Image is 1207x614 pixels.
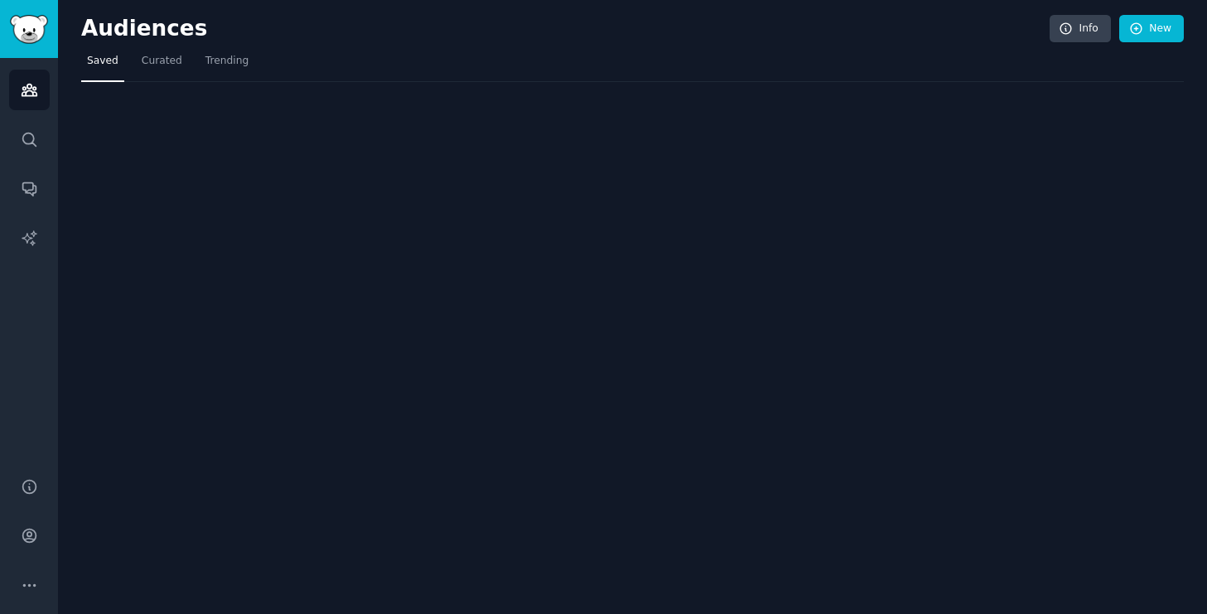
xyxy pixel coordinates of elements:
span: Trending [205,54,249,69]
a: Curated [136,48,188,82]
a: Info [1050,15,1111,43]
a: Saved [81,48,124,82]
span: Curated [142,54,182,69]
img: GummySearch logo [10,15,48,44]
span: Saved [87,54,118,69]
a: New [1119,15,1184,43]
a: Trending [200,48,254,82]
h2: Audiences [81,16,1050,42]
